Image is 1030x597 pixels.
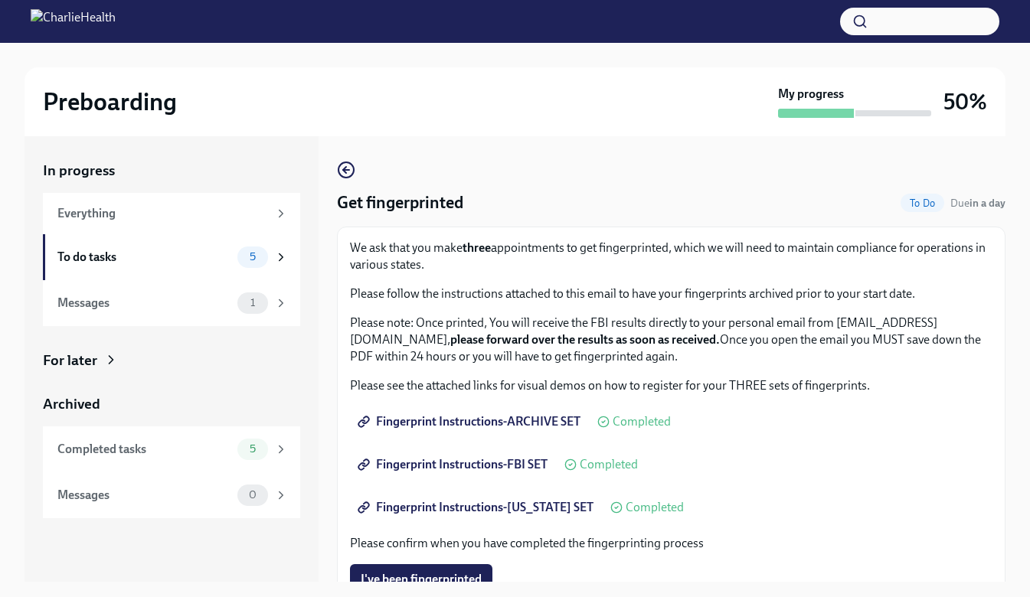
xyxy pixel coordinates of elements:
span: 5 [240,443,265,455]
a: Fingerprint Instructions-ARCHIVE SET [350,406,591,437]
strong: in a day [970,197,1005,210]
span: Fingerprint Instructions-ARCHIVE SET [361,414,580,429]
p: We ask that you make appointments to get fingerprinted, which we will need to maintain compliance... [350,240,992,273]
a: Fingerprint Instructions-[US_STATE] SET [350,492,604,523]
span: 5 [240,251,265,263]
a: In progress [43,161,300,181]
div: To do tasks [57,249,231,266]
span: I've been fingerprinted [361,572,482,587]
strong: My progress [778,86,844,103]
a: Archived [43,394,300,414]
a: Messages0 [43,472,300,518]
p: Please follow the instructions attached to this email to have your fingerprints archived prior to... [350,285,992,302]
div: Everything [57,205,268,222]
strong: please forward over the results as soon as received. [450,332,720,347]
button: I've been fingerprinted [350,564,492,595]
a: For later [43,351,300,370]
span: Due [950,197,1005,210]
span: Fingerprint Instructions-[US_STATE] SET [361,500,593,515]
span: 1 [241,297,264,308]
a: Messages1 [43,280,300,326]
img: CharlieHealth [31,9,116,34]
span: Completed [626,501,684,514]
a: Everything [43,193,300,234]
div: Messages [57,487,231,504]
span: To Do [901,197,944,209]
p: Please see the attached links for visual demos on how to register for your THREE sets of fingerpr... [350,377,992,394]
div: Completed tasks [57,441,231,458]
span: September 5th, 2025 09:00 [950,196,1005,210]
span: 0 [240,489,266,501]
p: Please confirm when you have completed the fingerprinting process [350,535,992,552]
a: Fingerprint Instructions-FBI SET [350,449,558,480]
a: Completed tasks5 [43,426,300,472]
span: Completed [580,458,638,471]
a: To do tasks5 [43,234,300,280]
h4: Get fingerprinted [337,191,463,214]
div: For later [43,351,97,370]
div: Messages [57,295,231,312]
h2: Preboarding [43,86,177,117]
h3: 50% [943,88,987,116]
strong: three [463,240,491,255]
span: Completed [613,416,671,428]
span: Fingerprint Instructions-FBI SET [361,457,548,472]
p: Please note: Once printed, You will receive the FBI results directly to your personal email from ... [350,315,992,365]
